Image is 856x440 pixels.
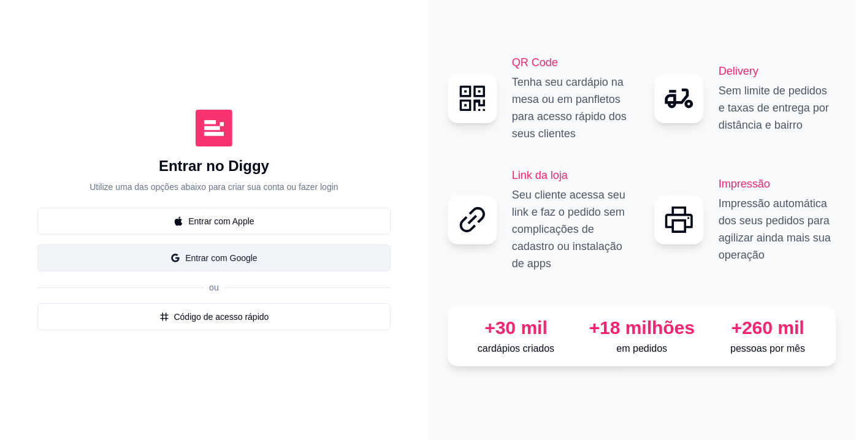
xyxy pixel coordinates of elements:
[512,74,630,142] p: Tenha seu cardápio na mesa ou em panfletos para acesso rápido dos seus clientes
[174,216,183,226] span: apple
[458,317,574,339] div: +30 mil
[159,312,169,322] span: number
[204,283,224,292] span: ou
[584,341,700,356] p: em pedidos
[512,54,630,71] h2: QR Code
[584,317,700,339] div: +18 milhões
[710,341,826,356] p: pessoas por mês
[719,82,836,134] p: Sem limite de pedidos e taxas de entrega por distância e bairro
[90,181,338,193] p: Utilize uma das opções abaixo para criar sua conta ou fazer login
[512,167,630,184] h2: Link da loja
[719,195,836,264] p: Impressão automática dos seus pedidos para agilizar ainda mais sua operação
[710,317,826,339] div: +260 mil
[37,245,391,271] button: googleEntrar com Google
[37,303,391,330] button: numberCódigo de acesso rápido
[719,63,836,80] h2: Delivery
[512,186,630,272] p: Seu cliente acessa seu link e faz o pedido sem complicações de cadastro ou instalação de apps
[719,175,836,192] h2: Impressão
[458,341,574,356] p: cardápios criados
[196,110,232,146] img: Diggy
[37,208,391,235] button: appleEntrar com Apple
[170,253,180,263] span: google
[159,156,269,176] h1: Entrar no Diggy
